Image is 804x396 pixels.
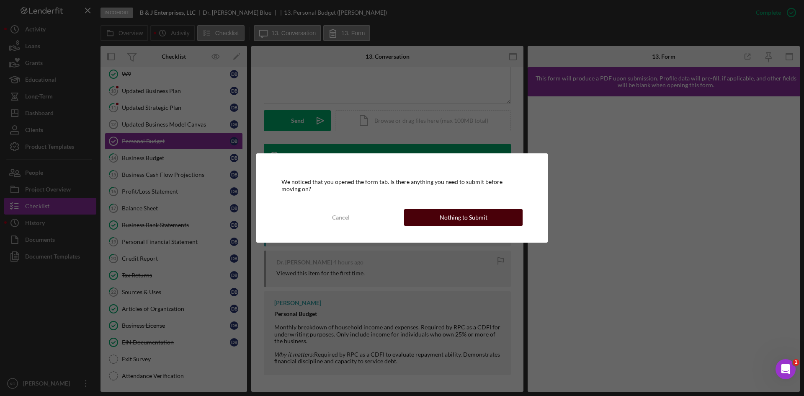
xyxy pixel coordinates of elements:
[776,359,796,379] iframe: Intercom live chat
[332,209,350,226] div: Cancel
[281,209,400,226] button: Cancel
[281,179,523,192] div: We noticed that you opened the form tab. Is there anything you need to submit before moving on?
[440,209,487,226] div: Nothing to Submit
[793,359,799,366] span: 1
[404,209,523,226] button: Nothing to Submit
